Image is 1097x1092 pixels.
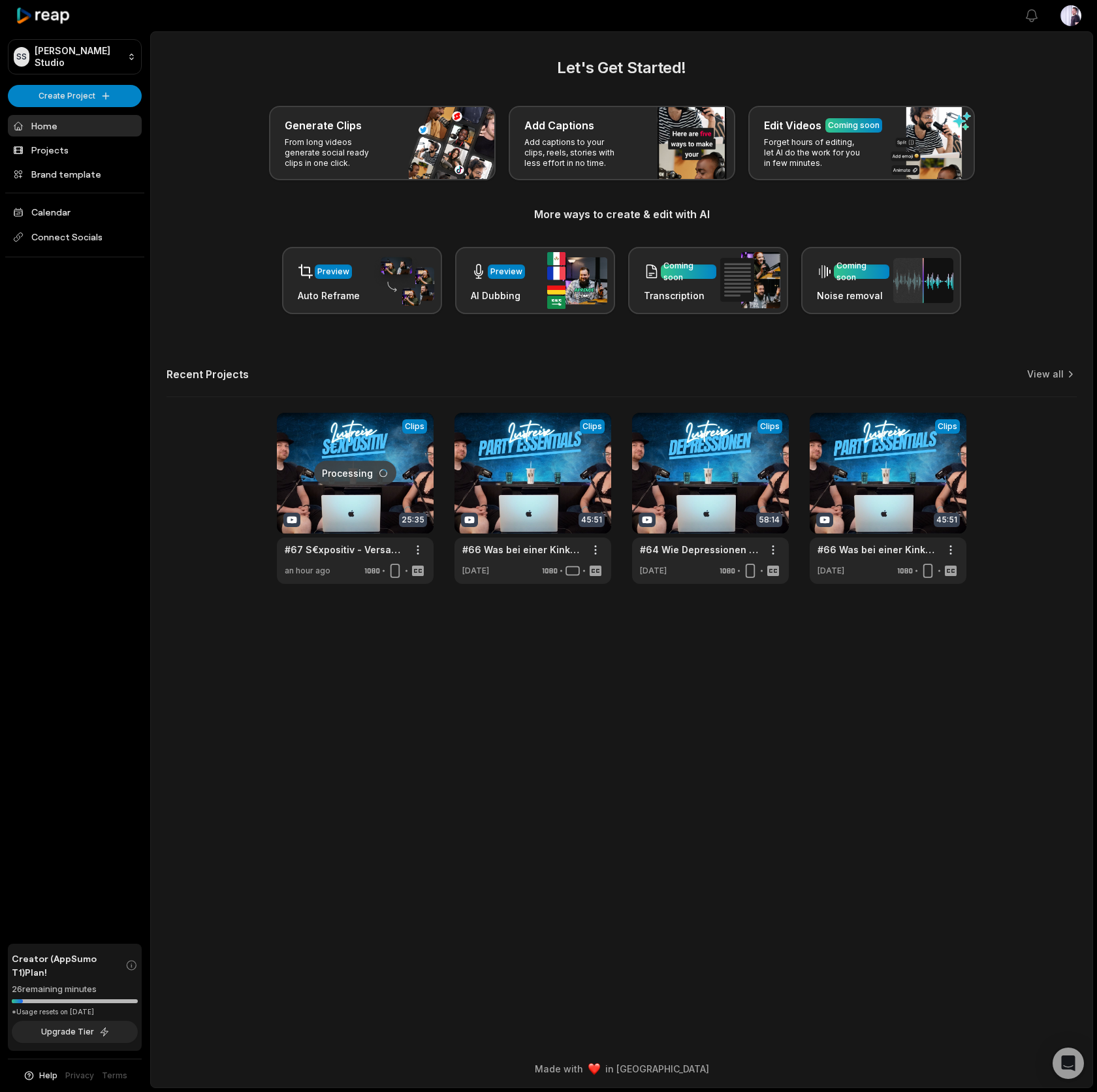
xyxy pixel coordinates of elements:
[285,118,362,133] h3: Generate Clips
[764,137,865,169] p: Forget hours of editing, let AI do the work for you in few minutes.
[764,118,821,133] h3: Edit Videos
[720,252,780,308] img: transcription.png
[836,260,887,283] div: Coming soon
[8,225,142,249] span: Connect Socials
[374,255,434,306] img: auto_reframe.png
[285,137,386,169] p: From long videos generate social ready clips in one click.
[8,139,142,161] a: Projects
[163,1062,1081,1076] div: Made with in [GEOGRAPHIC_DATA]
[35,45,122,69] p: [PERSON_NAME] Studio
[12,983,138,996] div: 26 remaining minutes
[547,252,607,309] img: ai_dubbing.png
[285,543,405,556] a: #67 S€xpositiv - Versaut oder ganz normal?!
[167,56,1077,80] h2: Let's Get Started!
[298,289,360,302] h3: Auto Reframe
[102,1070,127,1082] a: Terms
[12,952,125,979] span: Creator (AppSumo T1) Plan!
[23,1070,57,1082] button: Help
[8,115,142,136] a: Home
[644,289,716,302] h3: Transcription
[8,85,142,107] button: Create Project
[317,266,349,278] div: Preview
[490,266,522,278] div: Preview
[8,201,142,223] a: Calendar
[471,289,525,302] h3: AI Dubbing
[65,1070,94,1082] a: Privacy
[893,258,953,303] img: noise_removal.png
[167,206,1077,222] h3: More ways to create & edit with AI
[167,368,249,381] h2: Recent Projects
[462,543,582,556] a: #66 Was bei einer Kinky Party nicht fehlen darf | Whats in our Bag Flowers & Bees Edition
[524,137,626,169] p: Add captions to your clips, reels, stories with less effort in no time.
[588,1063,600,1075] img: heart emoji
[1053,1048,1084,1079] div: Open Intercom Messenger
[1027,368,1064,381] a: View all
[663,260,714,283] div: Coming soon
[8,163,142,185] a: Brand template
[818,543,938,556] a: #66 Was bei einer Kinky Party nicht fehlen darf | Whats in our Bag Flowers & Bees Edition
[817,289,889,302] h3: Noise removal
[12,1021,138,1043] button: Upgrade Tier
[39,1070,57,1082] span: Help
[524,118,594,133] h3: Add Captions
[14,47,29,67] div: SS
[828,120,880,131] div: Coming soon
[12,1007,138,1017] div: *Usage resets on [DATE]
[640,543,760,556] a: #64 Wie Depressionen und ADHS unser Leben beeinflussen | Mentale Gesundheit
